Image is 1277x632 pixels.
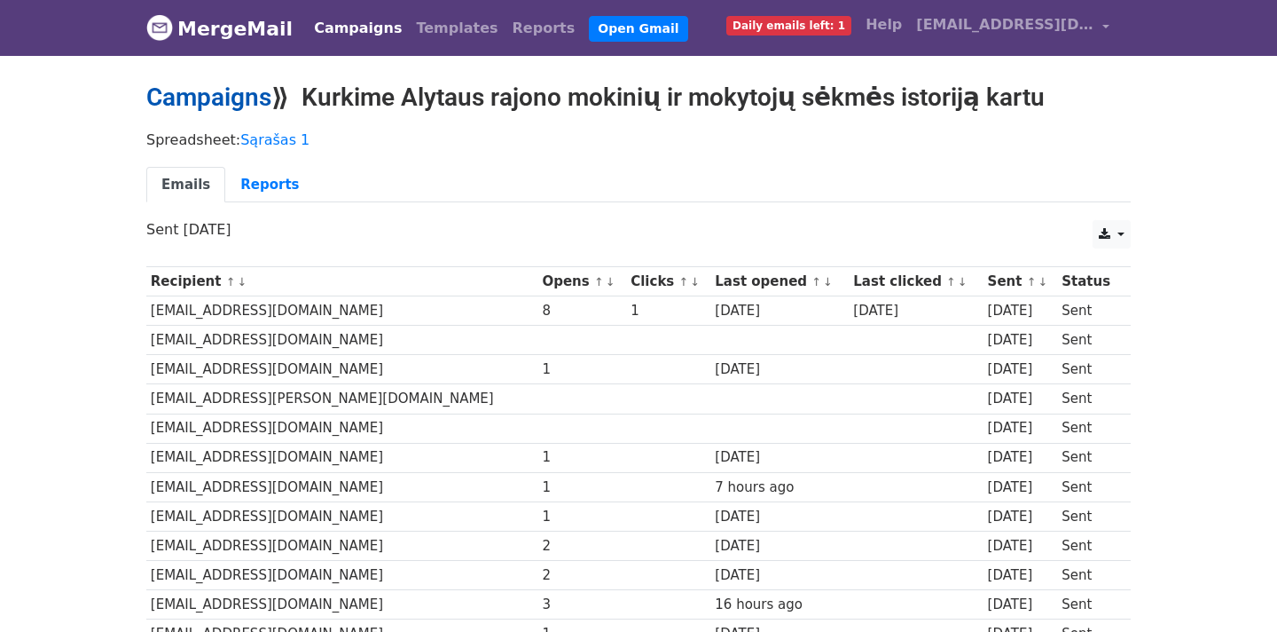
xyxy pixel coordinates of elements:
[988,359,1054,380] div: [DATE]
[542,536,622,557] div: 2
[715,301,844,321] div: [DATE]
[679,275,689,288] a: ↑
[1057,296,1121,326] td: Sent
[1188,547,1277,632] div: Pokalbio valdiklis
[1188,547,1277,632] iframe: Chat Widget
[715,478,844,498] div: 7 hours ago
[1027,275,1037,288] a: ↑
[715,595,844,615] div: 16 hours ago
[988,565,1054,586] div: [DATE]
[1057,502,1121,531] td: Sent
[146,590,538,620] td: [EMAIL_ADDRESS][DOMAIN_NAME]
[226,275,236,288] a: ↑
[146,296,538,326] td: [EMAIL_ADDRESS][DOMAIN_NAME]
[1057,590,1121,620] td: Sent
[1057,561,1121,590] td: Sent
[1057,384,1121,414] td: Sent
[631,301,706,321] div: 1
[542,507,622,527] div: 1
[850,267,983,296] th: Last clicked
[542,595,622,615] div: 3
[146,167,225,203] a: Emails
[240,131,309,148] a: Sąrašas 1
[146,502,538,531] td: [EMAIL_ADDRESS][DOMAIN_NAME]
[1057,267,1121,296] th: Status
[542,301,622,321] div: 8
[505,11,583,46] a: Reports
[858,7,909,43] a: Help
[589,16,687,42] a: Open Gmail
[146,414,538,443] td: [EMAIL_ADDRESS][DOMAIN_NAME]
[710,267,849,296] th: Last opened
[988,478,1054,498] div: [DATE]
[146,531,538,560] td: [EMAIL_ADDRESS][DOMAIN_NAME]
[146,267,538,296] th: Recipient
[542,565,622,586] div: 2
[719,7,858,43] a: Daily emails left: 1
[909,7,1116,49] a: [EMAIL_ADDRESS][DOMAIN_NAME]
[853,301,979,321] div: [DATE]
[988,301,1054,321] div: [DATE]
[146,83,1131,113] h2: ⟫ Kurkime Alytaus rajono mokinių ir mokytojų sėkmės istoriją kartu
[225,167,314,203] a: Reports
[946,275,956,288] a: ↑
[538,267,627,296] th: Opens
[823,275,833,288] a: ↓
[988,507,1054,527] div: [DATE]
[1038,275,1047,288] a: ↓
[542,447,622,468] div: 1
[1057,531,1121,560] td: Sent
[594,275,604,288] a: ↑
[1057,472,1121,502] td: Sent
[988,536,1054,557] div: [DATE]
[988,330,1054,351] div: [DATE]
[690,275,700,288] a: ↓
[146,83,271,112] a: Campaigns
[606,275,615,288] a: ↓
[146,472,538,502] td: [EMAIL_ADDRESS][DOMAIN_NAME]
[726,16,851,36] span: Daily emails left: 1
[146,443,538,472] td: [EMAIL_ADDRESS][DOMAIN_NAME]
[409,11,505,46] a: Templates
[237,275,247,288] a: ↓
[1057,326,1121,355] td: Sent
[715,536,844,557] div: [DATE]
[715,565,844,586] div: [DATE]
[146,355,538,384] td: [EMAIL_ADDRESS][DOMAIN_NAME]
[1057,443,1121,472] td: Sent
[146,220,1131,239] p: Sent [DATE]
[146,10,293,47] a: MergeMail
[146,561,538,590] td: [EMAIL_ADDRESS][DOMAIN_NAME]
[988,447,1054,468] div: [DATE]
[626,267,710,296] th: Clicks
[958,275,968,288] a: ↓
[715,507,844,527] div: [DATE]
[811,275,821,288] a: ↑
[542,359,622,380] div: 1
[1057,414,1121,443] td: Sent
[988,595,1054,615] div: [DATE]
[146,326,538,355] td: [EMAIL_ADDRESS][DOMAIN_NAME]
[1057,355,1121,384] td: Sent
[988,418,1054,438] div: [DATE]
[542,478,622,498] div: 1
[307,11,409,46] a: Campaigns
[988,389,1054,409] div: [DATE]
[146,130,1131,149] p: Spreadsheet:
[983,267,1058,296] th: Sent
[715,447,844,468] div: [DATE]
[146,384,538,414] td: [EMAIL_ADDRESS][PERSON_NAME][DOMAIN_NAME]
[916,14,1093,36] span: [EMAIL_ADDRESS][DOMAIN_NAME]
[146,14,173,41] img: MergeMail logo
[715,359,844,380] div: [DATE]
